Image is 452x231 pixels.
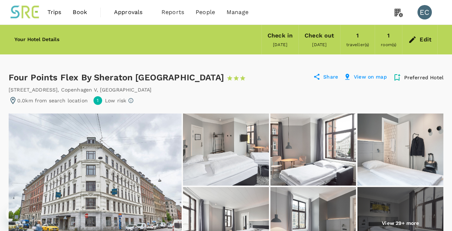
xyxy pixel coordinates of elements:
span: Manage [227,8,248,17]
span: [DATE] [273,42,287,47]
span: People [196,8,215,17]
p: Low risk [105,97,126,104]
p: 0.0km from search location [17,97,88,104]
div: Four Points Flex By Sheraton [GEOGRAPHIC_DATA] [9,72,259,83]
span: Book [73,8,87,17]
div: [STREET_ADDRESS] , Copenhagen V , [GEOGRAPHIC_DATA] [9,86,151,93]
span: room(s) [381,42,396,47]
img: Family Room [270,114,356,186]
img: Family Room [183,114,269,186]
div: Check out [305,31,334,41]
p: Share [323,73,338,82]
p: View 29+ more [382,219,419,227]
div: 1 [387,31,390,41]
span: [DATE] [312,42,327,47]
div: 1 [356,31,359,41]
iframe: Button to launch messaging window [6,202,29,225]
span: Trips [47,8,61,17]
span: traveller(s) [346,42,369,47]
p: Preferred Hotel [404,74,443,81]
div: EC [417,5,432,19]
p: View on map [354,73,387,82]
div: Edit [420,35,432,45]
img: Guest Room [357,114,443,186]
span: Reports [161,8,184,17]
img: Synera Renewable Energy [9,4,42,20]
h6: Your Hotel Details [14,36,59,44]
span: 1 [97,97,99,104]
span: Approvals [114,8,150,17]
div: Check in [268,31,293,41]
